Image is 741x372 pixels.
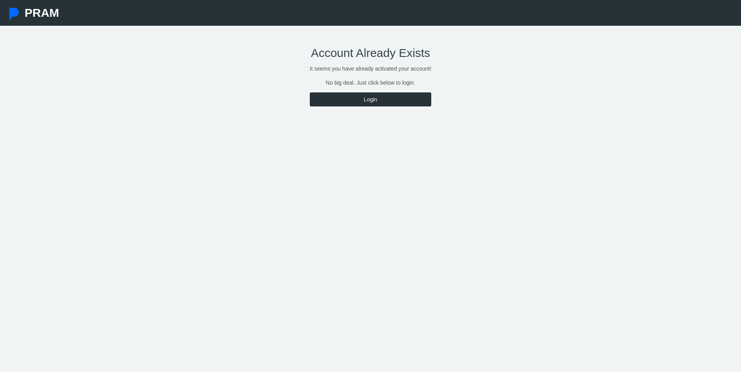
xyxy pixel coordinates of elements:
span: PRAM [25,6,59,19]
p: No big deal. Just click below to login. [310,78,431,87]
h2: Account Already Exists [310,46,431,60]
img: Pram Partner [8,8,20,20]
a: Login [310,92,431,106]
p: It seems you have already activated your account! [310,64,431,73]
